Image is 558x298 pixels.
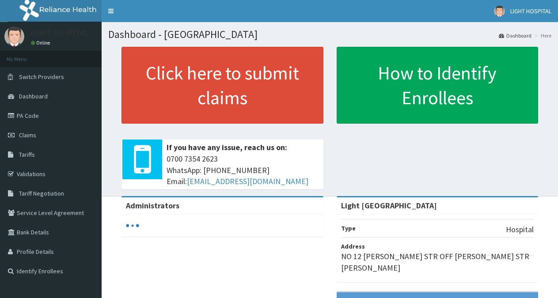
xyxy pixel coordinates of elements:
[126,219,139,232] svg: audio-loading
[19,151,35,158] span: Tariffs
[19,131,36,139] span: Claims
[341,251,534,273] p: NO 12 [PERSON_NAME] STR OFF [PERSON_NAME] STR [PERSON_NAME]
[19,92,48,100] span: Dashboard
[187,176,308,186] a: [EMAIL_ADDRESS][DOMAIN_NAME]
[532,32,551,39] li: Here
[341,224,356,232] b: Type
[126,200,179,211] b: Administrators
[4,26,24,46] img: User Image
[341,242,365,250] b: Address
[167,142,287,152] b: If you have any issue, reach us on:
[19,73,64,81] span: Switch Providers
[337,47,539,124] a: How to Identify Enrollees
[167,153,319,187] span: 0700 7354 2623 WhatsApp: [PHONE_NUMBER] Email:
[506,224,534,235] p: Hospital
[494,6,505,17] img: User Image
[31,40,52,46] a: Online
[510,7,551,15] span: LIGHT HOSPITAL
[19,189,64,197] span: Tariff Negotiation
[108,29,551,40] h1: Dashboard - [GEOGRAPHIC_DATA]
[499,32,531,39] a: Dashboard
[341,200,437,211] strong: Light [GEOGRAPHIC_DATA]
[121,47,323,124] a: Click here to submit claims
[31,29,88,37] p: LIGHT HOSPITAL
